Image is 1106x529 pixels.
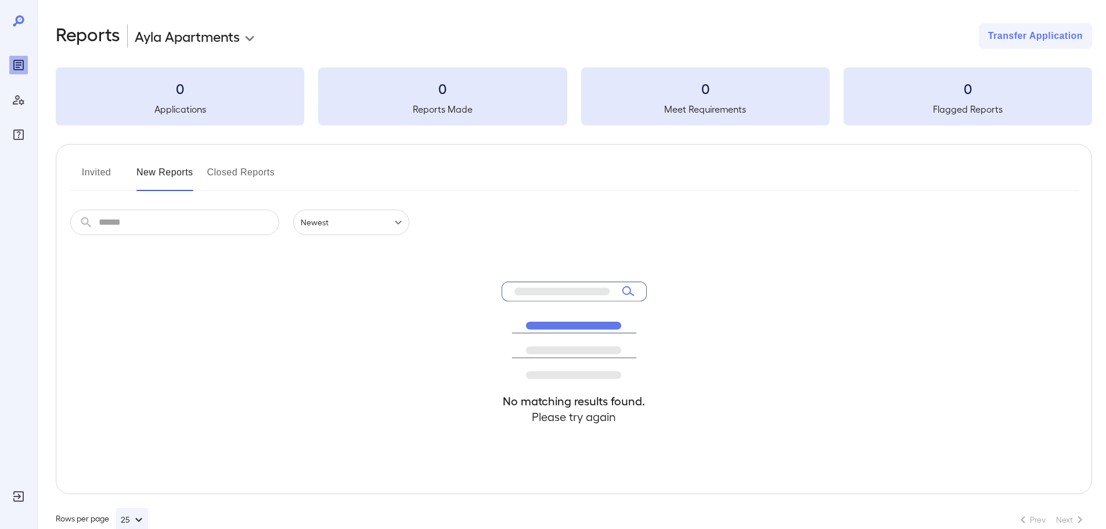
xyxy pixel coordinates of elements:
h4: No matching results found. [502,393,647,409]
div: Manage Users [9,91,28,109]
h3: 0 [318,79,567,98]
h3: 0 [844,79,1092,98]
div: Newest [293,210,409,235]
h5: Flagged Reports [844,102,1092,116]
h3: 0 [56,79,304,98]
button: Closed Reports [207,163,275,191]
div: Reports [9,56,28,74]
div: Log Out [9,487,28,506]
nav: pagination navigation [1011,510,1092,529]
h4: Please try again [502,409,647,424]
h5: Applications [56,102,304,116]
button: Invited [70,163,123,191]
h5: Reports Made [318,102,567,116]
summary: 0Applications0Reports Made0Meet Requirements0Flagged Reports [56,67,1092,125]
div: FAQ [9,125,28,144]
button: Transfer Application [979,23,1092,49]
button: New Reports [136,163,193,191]
h3: 0 [581,79,830,98]
h5: Meet Requirements [581,102,830,116]
p: Ayla Apartments [135,27,240,45]
h2: Reports [56,23,120,49]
